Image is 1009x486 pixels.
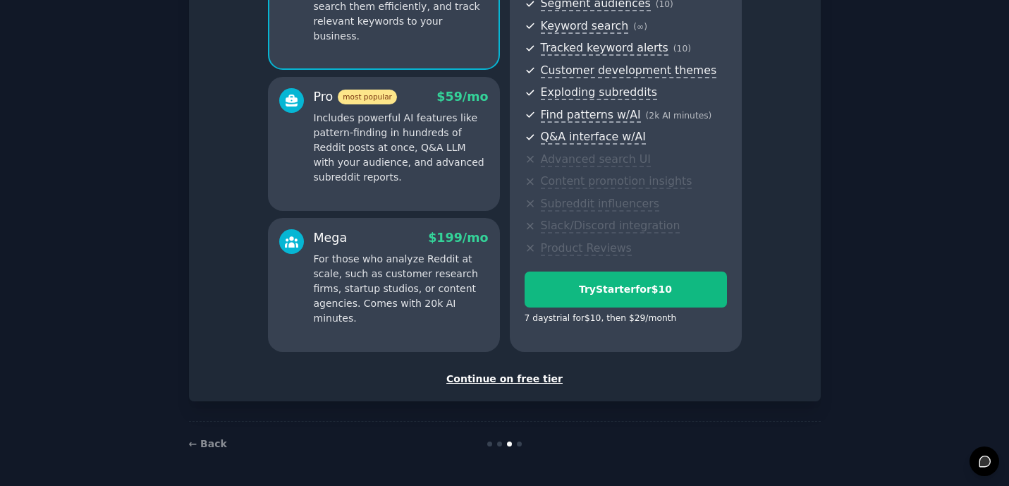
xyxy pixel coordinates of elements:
span: $ 59 /mo [436,90,488,104]
span: Q&A interface w/AI [541,130,646,145]
div: Pro [314,88,397,106]
span: Slack/Discord integration [541,219,680,233]
span: Tracked keyword alerts [541,41,668,56]
span: most popular [338,90,397,104]
span: Advanced search UI [541,152,651,167]
span: ( 10 ) [673,44,691,54]
div: Try Starter for $10 [525,282,726,297]
div: Continue on free tier [204,372,806,387]
button: TryStarterfor$10 [525,272,727,308]
a: ← Back [189,438,227,449]
span: ( ∞ ) [633,22,647,32]
span: Content promotion insights [541,174,692,189]
span: Keyword search [541,19,629,34]
span: Customer development themes [541,63,717,78]
span: Find patterns w/AI [541,108,641,123]
span: ( 2k AI minutes ) [646,111,712,121]
p: For those who analyze Reddit at scale, such as customer research firms, startup studios, or conte... [314,252,489,326]
span: $ 199 /mo [428,231,488,245]
div: Mega [314,229,348,247]
span: Product Reviews [541,241,632,256]
div: 7 days trial for $10 , then $ 29 /month [525,312,677,325]
span: Exploding subreddits [541,85,657,100]
p: Includes powerful AI features like pattern-finding in hundreds of Reddit posts at once, Q&A LLM w... [314,111,489,185]
span: Subreddit influencers [541,197,659,212]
